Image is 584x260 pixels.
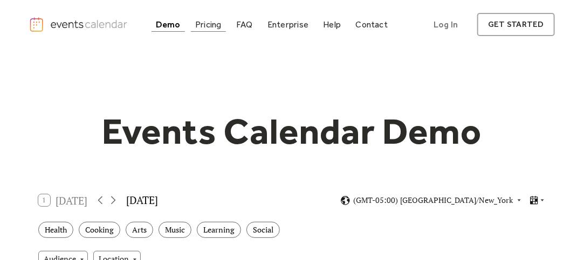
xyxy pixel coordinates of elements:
h1: Events Calendar Demo [85,109,499,153]
a: Demo [152,17,185,32]
a: home [29,17,129,32]
div: Contact [356,22,388,27]
div: Demo [156,22,181,27]
div: Help [323,22,341,27]
a: Enterprise [263,17,313,32]
a: FAQ [232,17,257,32]
div: FAQ [236,22,253,27]
a: get started [477,13,554,36]
a: Contact [352,17,393,32]
div: Enterprise [267,22,308,27]
a: Pricing [191,17,226,32]
a: Help [319,17,345,32]
div: Pricing [195,22,222,27]
a: Log In [423,13,469,36]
